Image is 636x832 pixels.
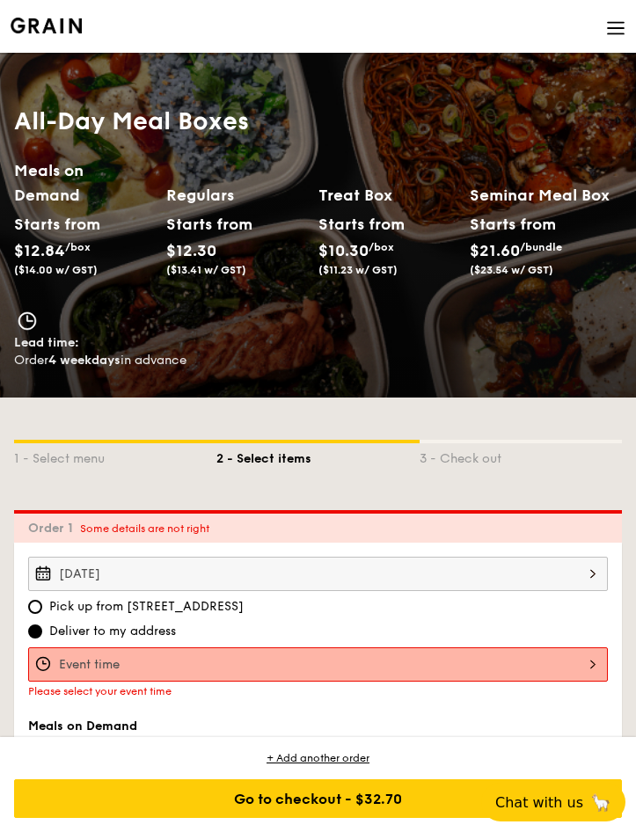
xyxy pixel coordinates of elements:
[470,183,622,208] h2: Seminar Meal Box
[166,211,228,237] div: Starts from
[14,241,65,260] span: $12.84
[166,264,246,276] span: ($13.41 w/ GST)
[49,623,176,640] span: Deliver to my address
[28,624,42,639] input: Deliver to my address
[14,211,76,237] div: Starts from
[28,719,137,733] span: Meals on Demand
[318,183,457,208] h2: Treat Box
[318,264,398,276] span: ($11.23 w/ GST)
[65,241,91,253] span: /box
[14,106,622,137] h1: All-Day Meal Boxes
[14,158,152,208] h2: Meals on Demand
[481,783,625,821] button: Chat with us🦙
[14,335,79,350] span: Lead time:
[11,18,82,33] a: Logotype
[318,211,380,237] div: Starts from
[28,521,80,536] span: Order 1
[420,443,622,468] div: 3 - Check out
[14,751,622,765] div: + Add another order
[166,183,304,208] h2: Regulars
[28,647,608,682] input: Event time
[14,779,622,818] div: Go to checkout - $32.70
[28,685,172,697] span: Please select your event time
[48,353,121,368] strong: 4 weekdays
[14,311,40,331] img: icon-clock.2db775ea.svg
[590,792,611,813] span: 🦙
[80,522,209,535] span: Some details are not right
[470,241,520,260] span: $21.60
[369,241,394,253] span: /box
[470,211,538,237] div: Starts from
[14,264,98,276] span: ($14.00 w/ GST)
[495,794,583,811] span: Chat with us
[166,241,216,260] span: $12.30
[470,264,553,276] span: ($23.54 w/ GST)
[14,443,216,468] div: 1 - Select menu
[14,352,622,369] div: Order in advance
[216,443,419,468] div: 2 - Select items
[520,241,562,253] span: /bundle
[28,600,42,614] input: Pick up from [STREET_ADDRESS]
[11,18,82,33] img: Grain
[28,557,608,591] input: Event date
[49,598,244,616] span: Pick up from [STREET_ADDRESS]
[606,18,625,38] img: icon-hamburger-menu.db5d7e83.svg
[318,241,369,260] span: $10.30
